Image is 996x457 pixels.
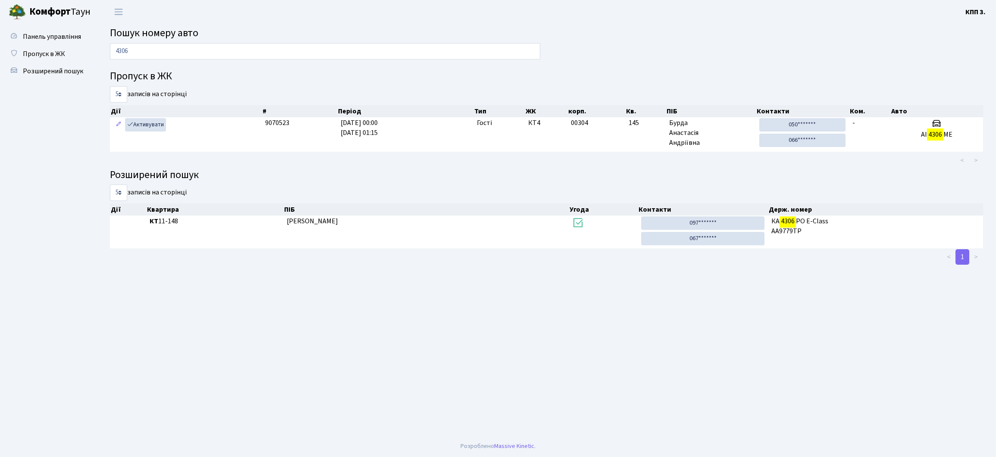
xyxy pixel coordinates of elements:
[125,118,166,131] a: Активувати
[150,216,158,226] b: КТ
[460,441,536,451] div: Розроблено .
[287,216,338,226] span: [PERSON_NAME]
[494,441,534,451] a: Massive Kinetic
[337,105,473,117] th: Період
[110,185,127,201] select: записів на сторінці
[4,28,91,45] a: Панель управління
[625,105,666,117] th: Кв.
[955,249,969,265] a: 1
[108,5,129,19] button: Переключити навігацію
[528,118,564,128] span: КТ4
[771,216,980,236] span: КА РО E-Class АА9779ТР
[110,185,187,201] label: записів на сторінці
[4,63,91,80] a: Розширений пошук
[477,118,492,128] span: Гості
[569,203,638,216] th: Угода
[110,70,983,83] h4: Пропуск в ЖК
[756,105,849,117] th: Контакти
[780,215,796,227] mark: 4306
[29,5,71,19] b: Комфорт
[113,118,124,131] a: Редагувати
[849,105,890,117] th: Ком.
[29,5,91,19] span: Таун
[23,49,65,59] span: Пропуск в ЖК
[9,3,26,21] img: logo.png
[262,105,337,117] th: #
[150,216,280,226] span: 11-148
[571,118,588,128] span: 00304
[890,105,983,117] th: Авто
[669,118,752,148] span: Бурда Анастасія Андріївна
[110,203,146,216] th: Дії
[265,118,289,128] span: 9070523
[927,128,943,141] mark: 4306
[4,45,91,63] a: Пропуск в ЖК
[110,86,187,103] label: записів на сторінці
[852,118,855,128] span: -
[110,43,540,59] input: Пошук
[894,131,980,139] h5: AI ME
[110,105,262,117] th: Дії
[110,25,198,41] span: Пошук номеру авто
[23,66,83,76] span: Розширений пошук
[110,86,127,103] select: записів на сторінці
[525,105,567,117] th: ЖК
[23,32,81,41] span: Панель управління
[341,118,378,138] span: [DATE] 00:00 [DATE] 01:15
[666,105,755,117] th: ПІБ
[473,105,524,117] th: Тип
[638,203,768,216] th: Контакти
[965,7,986,17] a: КПП 3.
[768,203,983,216] th: Держ. номер
[567,105,626,117] th: корп.
[283,203,568,216] th: ПІБ
[146,203,283,216] th: Квартира
[629,118,662,128] span: 145
[110,169,983,182] h4: Розширений пошук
